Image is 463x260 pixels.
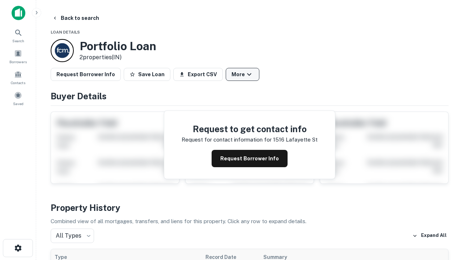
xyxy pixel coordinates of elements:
button: Back to search [49,12,102,25]
button: Request Borrower Info [212,150,288,167]
p: 2 properties (IN) [80,53,156,62]
span: Contacts [11,80,25,86]
h4: Property History [51,201,449,214]
div: All Types [51,229,94,243]
p: 1516 lafayette st [273,135,318,144]
a: Contacts [2,68,34,87]
button: More [226,68,259,81]
p: Combined view of all mortgages, transfers, and liens for this property. Click any row to expand d... [51,217,449,226]
span: Search [12,38,24,44]
a: Search [2,26,34,45]
img: capitalize-icon.png [12,6,25,20]
button: Request Borrower Info [51,68,121,81]
h4: Request to get contact info [182,122,318,135]
iframe: Chat Widget [427,202,463,237]
span: Saved [13,101,24,107]
p: Request for contact information for [182,135,272,144]
button: Expand All [411,230,449,241]
h4: Buyer Details [51,90,449,103]
a: Borrowers [2,47,34,66]
button: Save Loan [124,68,170,81]
a: Saved [2,88,34,108]
h3: Portfolio Loan [80,39,156,53]
span: Borrowers [9,59,27,65]
span: Loan Details [51,30,80,34]
button: Export CSV [173,68,223,81]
